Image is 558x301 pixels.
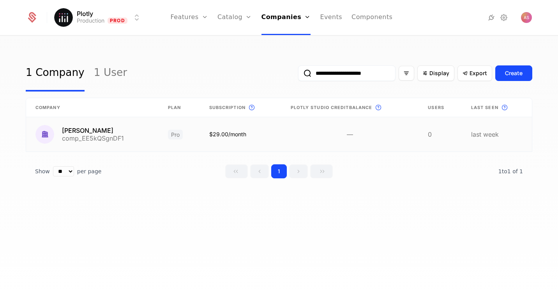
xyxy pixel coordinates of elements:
span: Plotly Studio credit Balance [291,104,373,111]
div: Production [77,17,104,25]
button: Export [457,65,492,81]
th: Plan [159,98,200,117]
a: Settings [499,13,509,22]
button: Go to last page [310,164,333,178]
select: Select page size [53,166,74,176]
th: Company [26,98,159,117]
span: per page [77,167,102,175]
div: Create [505,69,523,77]
a: 1 Company [26,55,85,92]
img: Adam Schroeder [521,12,532,23]
span: Subscription [209,104,245,111]
button: Open user button [521,12,532,23]
span: 1 to 1 of [498,168,519,174]
span: Plotly [77,11,93,17]
span: Last seen [471,104,498,111]
a: 1 User [94,55,127,92]
div: Page navigation [225,164,333,178]
button: Filter options [399,66,414,81]
img: Plotly [54,8,73,27]
span: Export [470,69,487,77]
div: Table pagination [26,164,532,178]
button: Go to next page [289,164,308,178]
button: Create [495,65,532,81]
button: Select environment [57,9,141,26]
button: Go to previous page [250,164,269,178]
span: 1 [498,168,523,174]
span: Display [429,69,449,77]
a: Integrations [487,13,496,22]
button: Go to first page [225,164,248,178]
span: Show [35,167,50,175]
button: Go to page 1 [271,164,287,178]
button: Display [417,65,454,81]
th: Users [418,98,462,117]
span: Prod [108,18,127,24]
